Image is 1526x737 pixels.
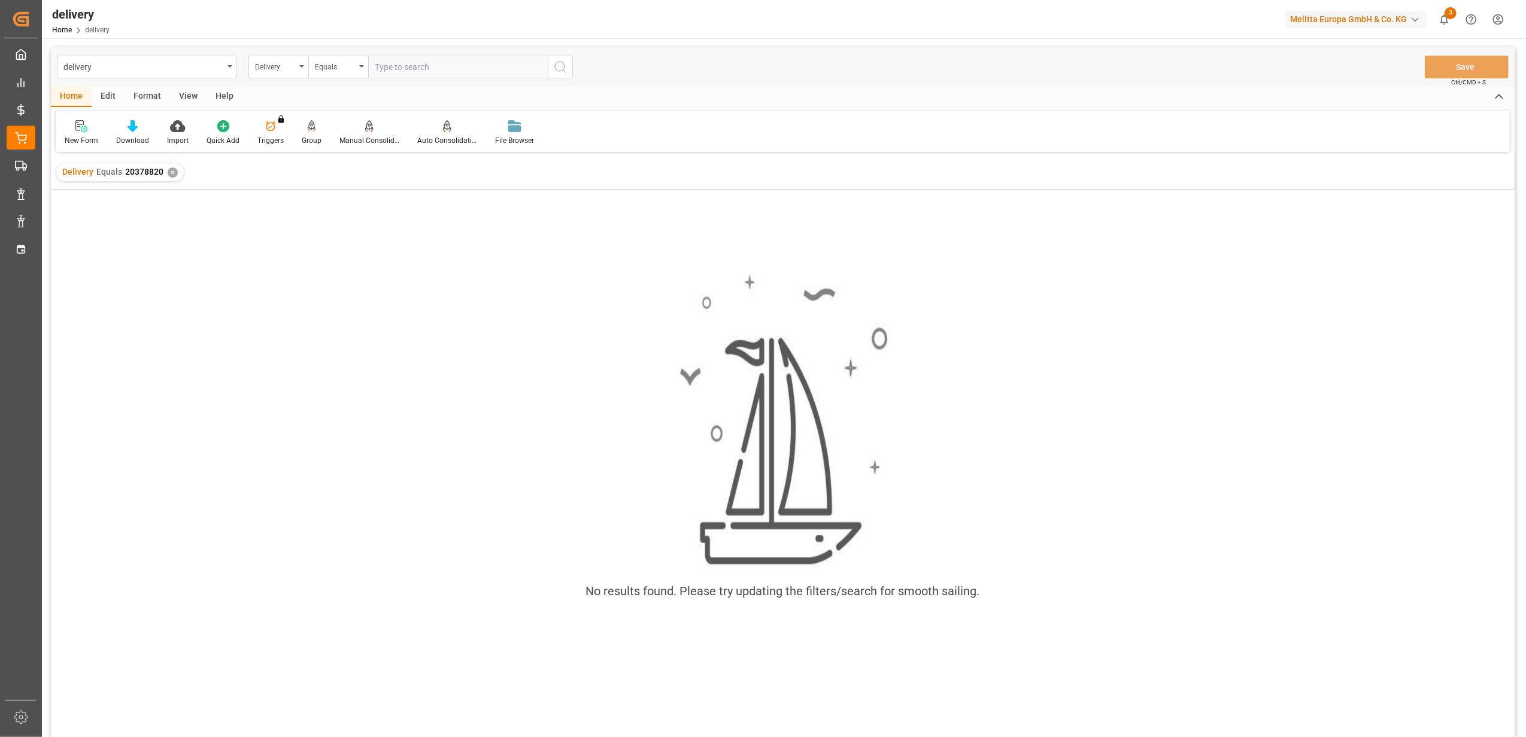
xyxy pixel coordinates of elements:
[57,56,236,78] button: open menu
[1451,78,1486,87] span: Ctrl/CMD + S
[678,273,888,568] img: smooth_sailing.jpeg
[302,135,321,146] div: Group
[1431,6,1458,33] button: show 3 new notifications
[62,167,93,176] span: Delivery
[168,167,178,178] div: ✕
[368,56,548,78] input: Type to search
[167,135,189,146] div: Import
[548,56,573,78] button: search button
[96,167,122,176] span: Equals
[207,87,242,107] div: Help
[125,167,163,176] span: 20378820
[125,87,170,107] div: Format
[207,135,239,146] div: Quick Add
[495,135,534,146] div: File Browser
[170,87,207,107] div: View
[52,5,110,23] div: delivery
[1285,8,1431,31] button: Melitta Europa GmbH & Co. KG
[92,87,125,107] div: Edit
[116,135,149,146] div: Download
[308,56,368,78] button: open menu
[1285,11,1426,28] div: Melitta Europa GmbH & Co. KG
[417,135,477,146] div: Auto Consolidation
[1445,7,1457,19] span: 3
[65,135,98,146] div: New Form
[339,135,399,146] div: Manual Consolidation
[248,56,308,78] button: open menu
[51,87,92,107] div: Home
[63,59,223,74] div: delivery
[1458,6,1485,33] button: Help Center
[315,59,356,72] div: Equals
[52,26,72,34] a: Home
[586,582,980,600] div: No results found. Please try updating the filters/search for smooth sailing.
[1425,56,1509,78] button: Save
[255,59,296,72] div: Delivery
